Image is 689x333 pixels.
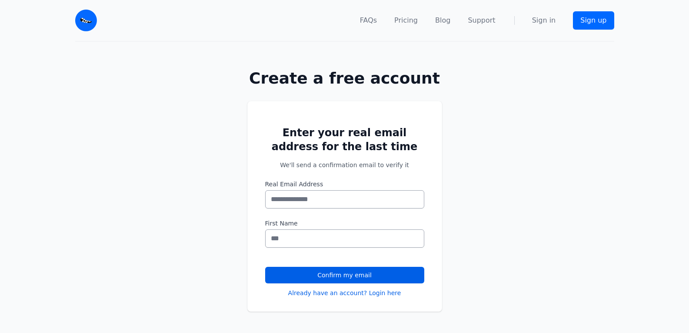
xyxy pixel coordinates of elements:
[265,267,424,283] button: Confirm my email
[573,11,614,30] a: Sign up
[435,15,450,26] a: Blog
[468,15,495,26] a: Support
[75,10,97,31] img: Email Monster
[220,70,470,87] h1: Create a free account
[360,15,377,26] a: FAQs
[265,219,424,228] label: First Name
[394,15,418,26] a: Pricing
[265,126,424,154] h2: Enter your real email address for the last time
[265,180,424,188] label: Real Email Address
[288,289,401,297] a: Already have an account? Login here
[532,15,556,26] a: Sign in
[265,161,424,169] p: We'll send a confirmation email to verify it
